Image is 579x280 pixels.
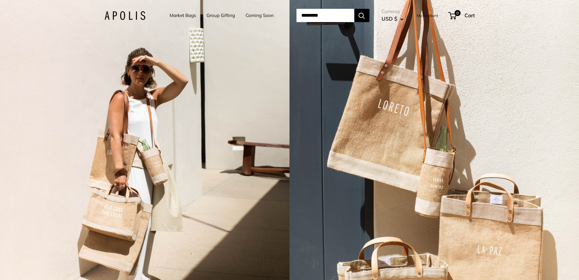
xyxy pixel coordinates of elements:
[465,12,475,18] span: Cart
[104,11,145,20] img: Apolis
[170,11,196,20] a: Market Bags
[449,11,475,20] a: 0 Cart
[382,14,404,24] button: USD $
[207,11,235,20] a: Group Gifting
[246,11,274,20] a: Coming Soon
[382,7,404,16] span: Currency
[354,9,369,22] button: Search
[382,15,397,22] span: USD $
[417,12,438,19] a: My Account
[296,9,354,22] input: Search...
[454,10,460,16] span: 0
